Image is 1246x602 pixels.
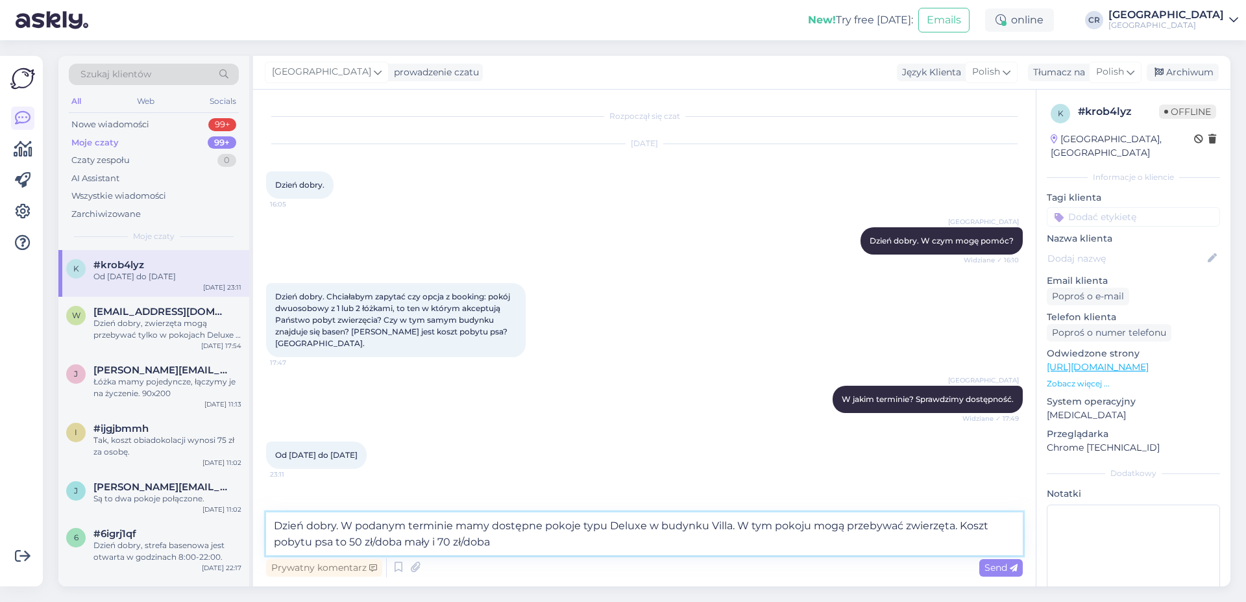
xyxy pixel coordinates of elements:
[1047,361,1149,373] a: [URL][DOMAIN_NAME]
[202,505,241,514] div: [DATE] 11:02
[389,66,479,79] div: prowadzenie czatu
[93,528,136,540] span: #6igrj1qf
[897,66,961,79] div: Język Klienta
[266,110,1023,122] div: Rozpoczął się czat
[71,136,119,149] div: Moje czaty
[208,136,236,149] div: 99+
[93,306,228,318] span: wizaz.dominika@gmail.com
[71,190,166,203] div: Wszystkie wiadomości
[1147,64,1219,81] div: Archiwum
[93,271,241,282] div: Od [DATE] do [DATE]
[71,118,149,131] div: Nowe wiadomości
[93,434,241,458] div: Tak, koszt obiadokolacji wynosi 75 zł za osobę.
[266,512,1023,555] textarea: Dzień dobry. W podanym terminie mamy dostępne pokoje typu Deluxe w budynku Villa. W tym pokoju mo...
[93,540,241,563] div: Dzień dobry, strefa basenowa jest otwarta w godzinach 8:00-22:00.
[93,318,241,341] div: Dzień dobry, zwierzęta mogą przebywać tylko w pokojach Deluxe i Double.
[275,180,324,190] span: Dzień dobry.
[1047,378,1220,390] p: Zobacz więcej ...
[1047,347,1220,360] p: Odwiedzone strony
[202,563,241,573] div: [DATE] 22:17
[208,118,236,131] div: 99+
[1047,274,1220,288] p: Email klienta
[93,376,241,399] div: Łóżka mamy pojedyncze, łączymy je na życzenie. 90x200
[72,310,80,320] span: w
[1078,104,1159,119] div: # krob4lyz
[71,154,130,167] div: Czaty zespołu
[1047,427,1220,441] p: Przeglądarka
[73,264,79,273] span: k
[93,423,149,434] span: #ijgjbmmh
[69,93,84,110] div: All
[266,559,382,577] div: Prywatny komentarz
[1047,207,1220,227] input: Dodać etykietę
[1108,10,1238,31] a: [GEOGRAPHIC_DATA][GEOGRAPHIC_DATA]
[1028,66,1085,79] div: Tłumacz na
[1047,232,1220,245] p: Nazwa klienta
[1159,105,1216,119] span: Offline
[80,68,151,81] span: Szukaj klientów
[1047,310,1220,324] p: Telefon klienta
[75,427,77,437] span: i
[270,470,319,479] span: 23:11
[1047,408,1220,422] p: [MEDICAL_DATA]
[71,172,119,185] div: AI Assistant
[74,486,78,495] span: j
[1108,10,1224,20] div: [GEOGRAPHIC_DATA]
[948,217,1019,227] span: [GEOGRAPHIC_DATA]
[266,138,1023,149] div: [DATE]
[1047,191,1220,205] p: Tagi klienta
[1085,11,1103,29] div: CR
[1047,395,1220,408] p: System operacyjny
[1047,441,1220,455] p: Chrome [TECHNICAL_ID]
[93,364,228,376] span: jitka.solomova@seznam.cz
[275,450,358,460] span: Od [DATE] do [DATE]
[93,481,228,493] span: jitka.solomova@seznam.cz
[202,458,241,468] div: [DATE] 11:02
[1051,132,1194,160] div: [GEOGRAPHIC_DATA], [GEOGRAPHIC_DATA]
[972,65,1000,79] span: Polish
[1058,108,1064,118] span: k
[918,8,970,32] button: Emails
[1108,20,1224,31] div: [GEOGRAPHIC_DATA]
[74,369,78,379] span: j
[985,8,1054,32] div: online
[808,12,913,28] div: Try free [DATE]:
[1047,468,1220,479] div: Dodatkowy
[1096,65,1124,79] span: Polish
[962,414,1019,423] span: Widziane ✓ 17:49
[842,394,1014,404] span: W jakim terminie? Sprawdzimy dostępność.
[204,399,241,409] div: [DATE] 11:13
[870,236,1014,245] span: Dzień dobry. W czym mogę pomóc?
[74,533,79,542] span: 6
[134,93,157,110] div: Web
[1047,324,1171,342] div: Poproś o numer telefonu
[1047,171,1220,183] div: Informacje o kliencie
[203,282,241,292] div: [DATE] 23:11
[217,154,236,167] div: 0
[808,14,836,26] b: New!
[270,358,319,368] span: 17:47
[201,341,241,351] div: [DATE] 17:54
[984,562,1018,573] span: Send
[1047,487,1220,501] p: Notatki
[207,93,239,110] div: Socials
[71,208,141,221] div: Zarchiwizowane
[10,66,35,91] img: Askly Logo
[964,255,1019,265] span: Widziane ✓ 16:10
[1047,288,1129,305] div: Poproś o e-mail
[1047,251,1205,266] input: Dodaj nazwę
[133,231,175,242] span: Moje czaty
[270,199,319,209] span: 16:05
[275,292,512,348] span: Dzień dobry. Chciałabym zapytać czy opcja z booking: pokój dwuosobowy z 1 lub 2 łóżkami, to ten w...
[272,65,371,79] span: [GEOGRAPHIC_DATA]
[93,493,241,505] div: Są to dwa pokoje połączone.
[93,259,144,271] span: #krob4lyz
[948,375,1019,385] span: [GEOGRAPHIC_DATA]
